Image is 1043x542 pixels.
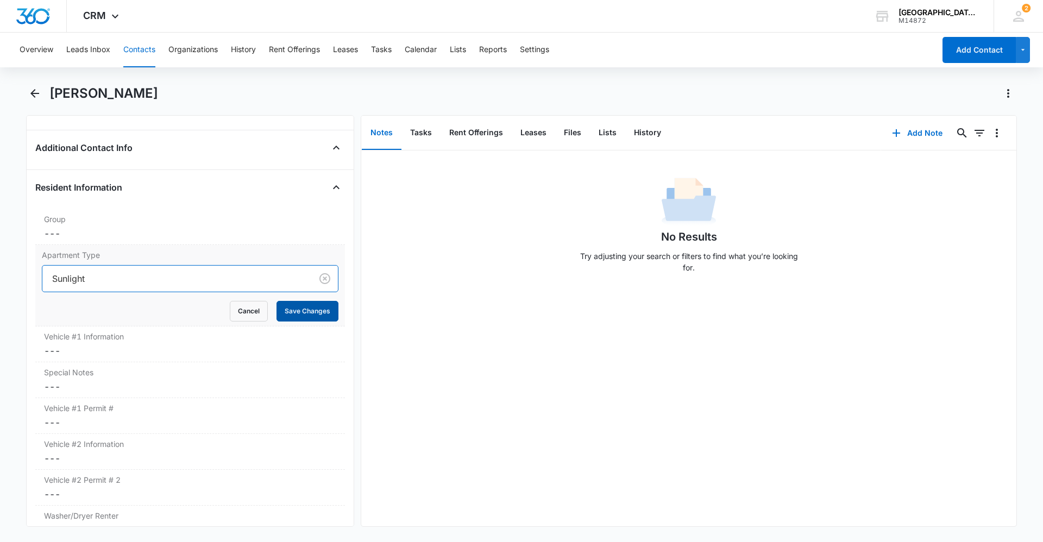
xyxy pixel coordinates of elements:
[899,8,978,17] div: account name
[953,124,971,142] button: Search...
[520,33,549,67] button: Settings
[35,326,345,362] div: Vehicle #1 Information---
[328,179,345,196] button: Close
[35,434,345,470] div: Vehicle #2 Information---
[35,506,345,541] div: Washer/Dryer Renter---
[44,331,336,342] label: Vehicle #1 Information
[590,116,625,150] button: Lists
[512,116,555,150] button: Leases
[405,33,437,67] button: Calendar
[943,37,1016,63] button: Add Contact
[44,344,336,357] dd: ---
[44,416,336,429] dd: ---
[44,227,336,240] dd: ---
[333,33,358,67] button: Leases
[44,524,336,537] dd: ---
[44,367,336,378] label: Special Notes
[441,116,512,150] button: Rent Offerings
[35,141,133,154] h4: Additional Contact Info
[362,116,401,150] button: Notes
[269,33,320,67] button: Rent Offerings
[450,33,466,67] button: Lists
[26,85,43,102] button: Back
[661,229,717,245] h1: No Results
[1000,85,1017,102] button: Actions
[1022,4,1031,12] span: 2
[44,380,336,393] dd: ---
[971,124,988,142] button: Filters
[66,33,110,67] button: Leads Inbox
[35,209,345,245] div: Group---
[44,402,336,414] label: Vehicle #1 Permit #
[555,116,590,150] button: Files
[44,488,336,501] dd: ---
[662,174,716,229] img: No Data
[881,120,953,146] button: Add Note
[20,33,53,67] button: Overview
[988,124,1006,142] button: Overflow Menu
[123,33,155,67] button: Contacts
[230,301,268,322] button: Cancel
[625,116,670,150] button: History
[401,116,441,150] button: Tasks
[83,10,106,21] span: CRM
[371,33,392,67] button: Tasks
[316,270,334,287] button: Clear
[328,139,345,156] button: Close
[231,33,256,67] button: History
[35,181,122,194] h4: Resident Information
[44,438,336,450] label: Vehicle #2 Information
[479,33,507,67] button: Reports
[35,362,345,398] div: Special Notes---
[42,249,338,261] label: Apartment Type
[168,33,218,67] button: Organizations
[44,213,336,225] label: Group
[35,398,345,434] div: Vehicle #1 Permit #---
[277,301,338,322] button: Save Changes
[575,250,803,273] p: Try adjusting your search or filters to find what you’re looking for.
[49,85,158,102] h1: [PERSON_NAME]
[35,470,345,506] div: Vehicle #2 Permit # 2---
[899,17,978,24] div: account id
[1022,4,1031,12] div: notifications count
[44,452,336,465] dd: ---
[44,510,336,521] label: Washer/Dryer Renter
[44,474,336,486] label: Vehicle #2 Permit # 2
